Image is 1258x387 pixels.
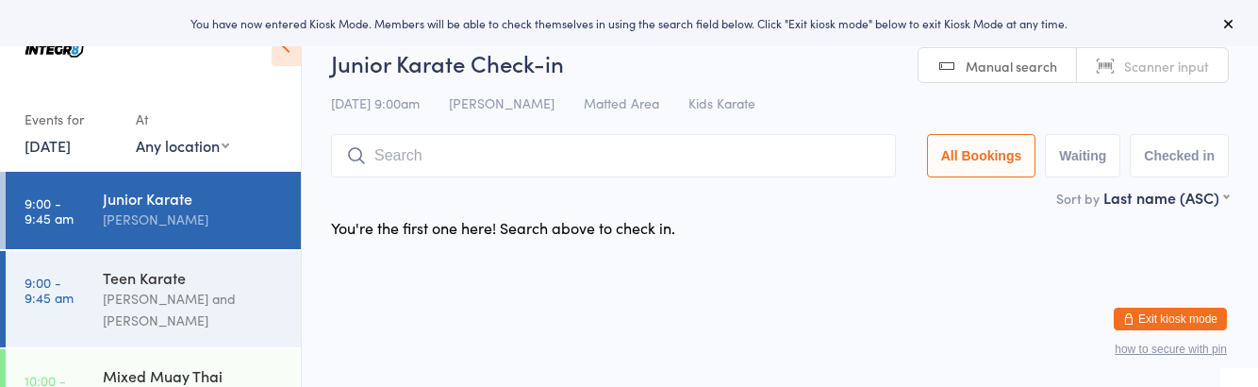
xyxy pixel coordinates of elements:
button: Checked in [1130,134,1229,177]
div: Any location [136,135,229,156]
div: [PERSON_NAME] [103,209,285,230]
button: Waiting [1045,134,1120,177]
label: Sort by [1056,189,1100,208]
span: [PERSON_NAME] [449,93,555,112]
h2: Junior Karate Check-in [331,47,1229,78]
span: Scanner input [1124,57,1209,76]
div: You have now entered Kiosk Mode. Members will be able to check themselves in using the search fie... [30,15,1228,31]
img: Integr8 Bentleigh [19,14,90,85]
div: [PERSON_NAME] and [PERSON_NAME] [103,288,285,331]
input: Search [331,134,896,177]
div: At [136,104,229,135]
div: You're the first one here! Search above to check in. [331,217,675,238]
button: how to secure with pin [1115,343,1227,356]
div: Last name (ASC) [1103,187,1229,208]
div: Junior Karate [103,188,285,209]
span: Manual search [966,57,1057,76]
span: [DATE] 9:00am [331,93,420,112]
div: Mixed Muay Thai [103,365,285,386]
div: Events for [25,104,117,135]
span: Matted Area [584,93,659,112]
a: [DATE] [25,135,71,156]
button: All Bookings [927,134,1036,177]
time: 9:00 - 9:45 am [25,275,74,305]
button: Exit kiosk mode [1114,308,1227,330]
div: Teen Karate [103,267,285,288]
a: 9:00 -9:45 amTeen Karate[PERSON_NAME] and [PERSON_NAME] [6,251,301,347]
span: Kids Karate [688,93,755,112]
a: 9:00 -9:45 amJunior Karate[PERSON_NAME] [6,172,301,249]
time: 9:00 - 9:45 am [25,195,74,226]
